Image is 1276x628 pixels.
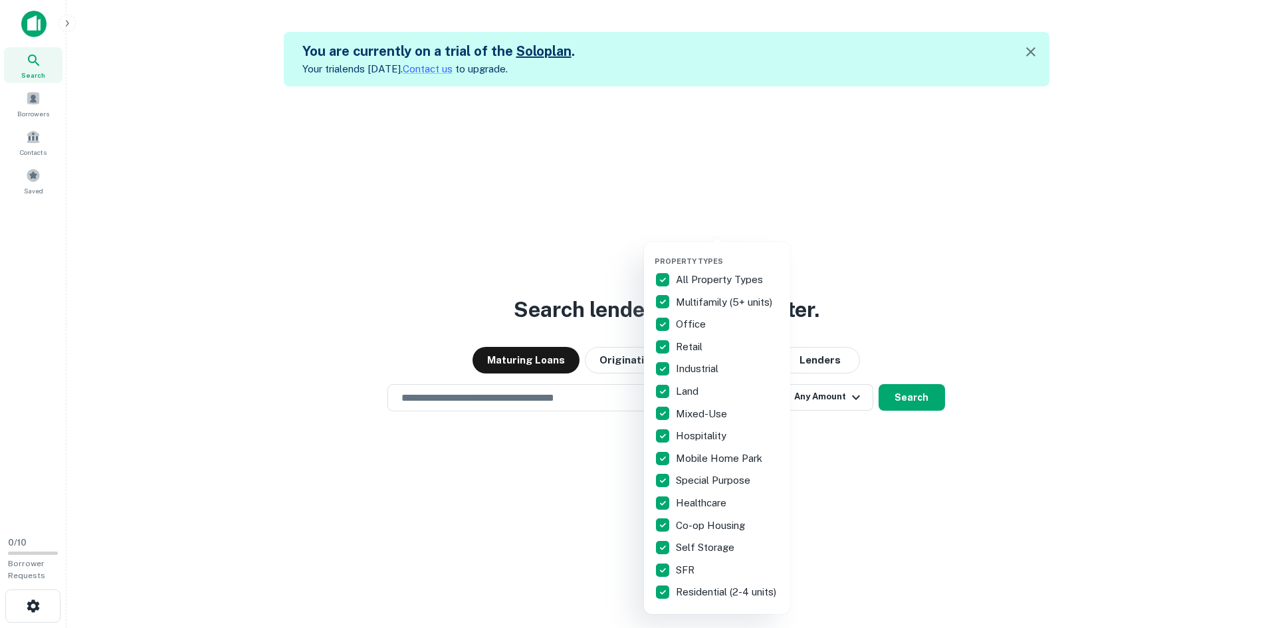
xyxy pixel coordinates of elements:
p: Industrial [676,361,721,377]
p: Self Storage [676,540,737,556]
p: Co-op Housing [676,518,748,534]
p: Retail [676,339,705,355]
p: Special Purpose [676,472,753,488]
p: Residential (2-4 units) [676,584,779,600]
p: Mixed-Use [676,406,730,422]
iframe: Chat Widget [1210,522,1276,585]
p: Multifamily (5+ units) [676,294,775,310]
p: Mobile Home Park [676,451,765,467]
p: Office [676,316,708,332]
p: Hospitality [676,428,729,444]
p: All Property Types [676,272,766,288]
span: Property Types [655,257,723,265]
p: SFR [676,562,697,578]
p: Land [676,383,701,399]
p: Healthcare [676,495,729,511]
